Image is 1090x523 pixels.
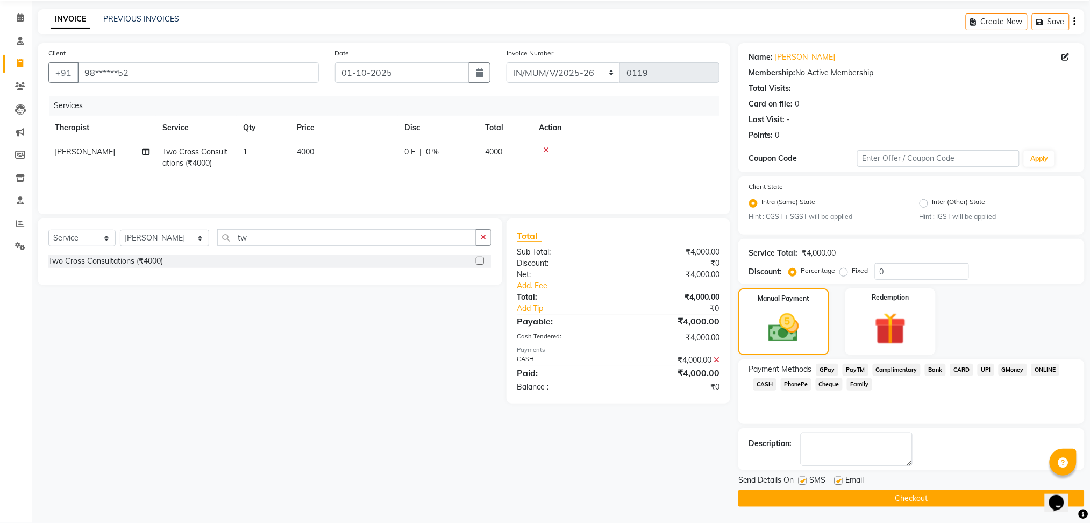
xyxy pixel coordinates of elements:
th: Disc [398,116,479,140]
span: Total [517,230,542,242]
button: +91 [48,62,79,83]
div: Last Visit: [749,114,785,125]
div: Points: [749,130,773,141]
div: Description: [749,438,792,449]
div: Card on file: [749,98,793,110]
a: INVOICE [51,10,90,29]
button: Save [1032,13,1070,30]
th: Total [479,116,532,140]
span: CASH [753,378,776,391]
th: Service [156,116,237,140]
label: Percentage [801,266,836,275]
label: Date [335,48,350,58]
span: Send Details On [738,475,794,488]
label: Client State [749,182,783,192]
div: ₹4,000.00 [802,248,836,259]
span: Two Cross Consultations (₹4000) [162,147,227,168]
div: Paid: [509,366,618,379]
button: Checkout [738,490,1085,507]
input: Search or Scan [217,229,476,246]
a: Add Tip [509,303,637,314]
span: GMoney [999,364,1028,376]
input: Search by Name/Mobile/Email/Code [77,62,319,83]
div: Balance : [509,381,618,393]
span: Payment Methods [749,364,812,375]
div: No Active Membership [749,67,1074,79]
div: ₹0 [637,303,728,314]
div: ₹4,000.00 [618,355,728,366]
span: [PERSON_NAME] [55,147,115,157]
div: 0 [795,98,800,110]
a: [PERSON_NAME] [775,52,836,63]
th: Therapist [48,116,156,140]
div: Coupon Code [749,153,857,164]
span: 0 % [426,146,439,158]
div: CASH [509,355,618,366]
div: ₹0 [618,258,728,269]
div: Cash Tendered: [509,332,618,343]
th: Action [532,116,719,140]
small: Hint : CGST + SGST will be applied [749,212,903,222]
span: 4000 [297,147,314,157]
iframe: chat widget [1045,480,1079,512]
button: Apply [1024,151,1055,167]
th: Price [290,116,398,140]
div: Two Cross Consultations (₹4000) [48,256,163,267]
label: Invoice Number [507,48,553,58]
label: Redemption [872,293,909,302]
span: 4000 [485,147,502,157]
div: ₹0 [618,381,728,393]
div: ₹4,000.00 [618,292,728,303]
div: Payments [517,345,719,355]
div: - [787,114,790,125]
div: Service Total: [749,248,798,259]
img: _gift.svg [865,309,916,349]
div: Total: [509,292,618,303]
span: GPay [816,364,838,376]
label: Fixed [852,266,868,275]
span: Cheque [816,378,843,391]
span: Complimentary [873,364,921,376]
span: Family [847,378,872,391]
label: Intra (Same) State [762,197,816,210]
div: Payable: [509,315,618,328]
button: Create New [966,13,1028,30]
span: ONLINE [1031,364,1059,376]
div: Net: [509,269,618,280]
input: Enter Offer / Coupon Code [857,150,1020,167]
div: Discount: [749,266,782,278]
label: Inter (Other) State [932,197,986,210]
div: ₹4,000.00 [618,315,728,328]
div: ₹4,000.00 [618,332,728,343]
a: PREVIOUS INVOICES [103,14,179,24]
img: _cash.svg [759,310,809,345]
span: PhonePe [781,378,811,391]
div: Membership: [749,67,796,79]
div: ₹4,000.00 [618,269,728,280]
div: Name: [749,52,773,63]
small: Hint : IGST will be applied [920,212,1074,222]
span: PayTM [843,364,868,376]
div: Services [49,96,728,116]
span: Email [846,475,864,488]
label: Manual Payment [758,294,809,303]
span: Bank [925,364,946,376]
a: Add. Fee [509,280,728,292]
span: CARD [950,364,973,376]
span: | [419,146,422,158]
span: UPI [978,364,994,376]
span: 0 F [404,146,415,158]
div: Sub Total: [509,246,618,258]
div: Discount: [509,258,618,269]
span: 1 [243,147,247,157]
span: SMS [810,475,826,488]
div: ₹4,000.00 [618,366,728,379]
div: 0 [775,130,780,141]
label: Client [48,48,66,58]
div: Total Visits: [749,83,792,94]
th: Qty [237,116,290,140]
div: ₹4,000.00 [618,246,728,258]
